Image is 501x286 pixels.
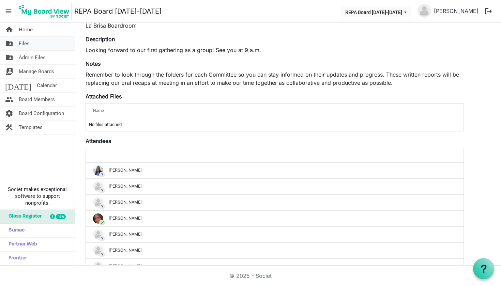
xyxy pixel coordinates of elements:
[5,79,31,92] span: [DATE]
[93,181,103,192] img: no-profile-picture.svg
[86,178,464,194] td: ?Dana Martorella is template cell column header
[86,226,464,242] td: ?Gisell Torres is template cell column header
[5,107,13,120] span: settings
[19,93,55,106] span: Board Members
[93,165,103,176] img: GVxojR11xs49XgbNM-sLDDWjHKO122yGBxu-5YQX9yr1ADdzlG6A4r0x0F6G_grEQxj0HNV2lcBeFAaywZ0f2A_thumb.png
[229,272,272,279] a: © 2025 - Societ
[5,238,37,251] span: Partner Web
[86,21,464,30] div: La Brisa Boardroom
[99,172,105,177] span: ?
[93,245,103,256] img: no-profile-picture.svg
[99,220,105,225] span: check
[5,210,42,223] span: Glass Register
[86,92,122,100] label: Attached Files
[37,79,57,92] span: Calendar
[93,197,456,208] div: [PERSON_NAME]
[56,214,66,219] div: new
[99,236,105,241] span: ?
[431,4,481,18] a: [PERSON_NAME]
[86,35,115,43] label: Description
[99,252,105,257] span: ?
[93,229,456,240] div: [PERSON_NAME]
[19,37,30,50] span: Files
[93,197,103,208] img: no-profile-picture.svg
[19,23,33,36] span: Home
[93,213,456,224] div: [PERSON_NAME]
[5,252,27,265] span: Frontier
[5,65,13,78] span: switch_account
[86,258,464,274] td: ?Jeremy Brandrick is template cell column header
[5,37,13,50] span: folder_shared
[86,46,464,54] p: Looking forward to our first gathering as a group! See you at 9 a.m.
[99,188,105,193] span: ?
[86,194,464,210] td: ?Eleanor Barnett is template cell column header
[93,245,456,256] div: [PERSON_NAME]
[341,7,411,17] button: REPA Board 2025-2026 dropdownbutton
[93,229,103,240] img: no-profile-picture.svg
[19,121,43,134] span: Templates
[86,70,464,87] p: Remember to look through the folders for each Committee so you can stay informed on their updates...
[17,3,72,20] img: My Board View Logo
[74,4,162,18] a: REPA Board [DATE]-[DATE]
[17,3,74,20] a: My Board View Logo
[417,4,431,18] img: no-profile-picture.svg
[3,186,72,206] span: Societ makes exceptional software to support nonprofits.
[93,261,456,272] div: [PERSON_NAME]
[5,23,13,36] span: home
[5,224,25,237] span: Sumac
[19,65,54,78] span: Manage Boards
[99,204,105,209] span: ?
[2,5,15,18] span: menu
[481,4,496,18] button: logout
[93,181,456,192] div: [PERSON_NAME]
[5,93,13,106] span: people
[86,210,464,226] td: checkEllie Rodriguez is template cell column header
[86,137,111,145] label: Attendees
[93,108,104,113] span: Name
[86,242,464,258] td: ?Jen Pfleger is template cell column header
[86,163,464,178] td: ?Amy Brown is template cell column header
[86,60,101,68] label: Notes
[93,213,103,224] img: aLB5LVcGR_PCCk3EizaQzfhNfgALuioOsRVbMr9Zq1CLdFVQUAcRzChDQbMFezouKt6echON3eNsO59P8s_Ojg_thumb.png
[86,118,464,131] td: No files attached
[19,107,64,120] span: Board Configuration
[19,51,46,64] span: Admin Files
[5,121,13,134] span: construction
[93,165,456,176] div: [PERSON_NAME]
[93,261,103,272] img: no-profile-picture.svg
[5,51,13,64] span: folder_shared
